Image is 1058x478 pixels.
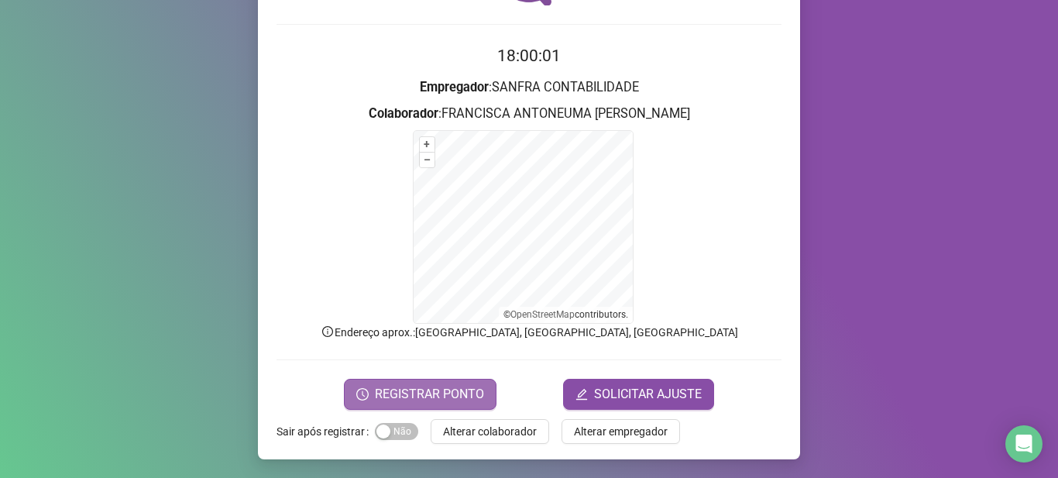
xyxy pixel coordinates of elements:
p: Endereço aprox. : [GEOGRAPHIC_DATA], [GEOGRAPHIC_DATA], [GEOGRAPHIC_DATA] [277,324,781,341]
h3: : SANFRA CONTABILIDADE [277,77,781,98]
button: + [420,137,435,152]
a: OpenStreetMap [510,309,575,320]
time: 18:00:01 [497,46,561,65]
span: clock-circle [356,388,369,401]
span: SOLICITAR AJUSTE [594,385,702,404]
strong: Colaborador [369,106,438,121]
button: – [420,153,435,167]
span: Alterar colaborador [443,423,537,440]
span: REGISTRAR PONTO [375,385,484,404]
button: editSOLICITAR AJUSTE [563,379,714,410]
span: edit [575,388,588,401]
li: © contributors. [503,309,628,320]
span: Alterar empregador [574,423,668,440]
h3: : FRANCISCA ANTONEUMA [PERSON_NAME] [277,104,781,124]
label: Sair após registrar [277,419,375,444]
span: info-circle [321,325,335,339]
strong: Empregador [420,80,489,95]
button: REGISTRAR PONTO [344,379,496,410]
button: Alterar empregador [562,419,680,444]
div: Open Intercom Messenger [1005,425,1043,463]
button: Alterar colaborador [431,419,549,444]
